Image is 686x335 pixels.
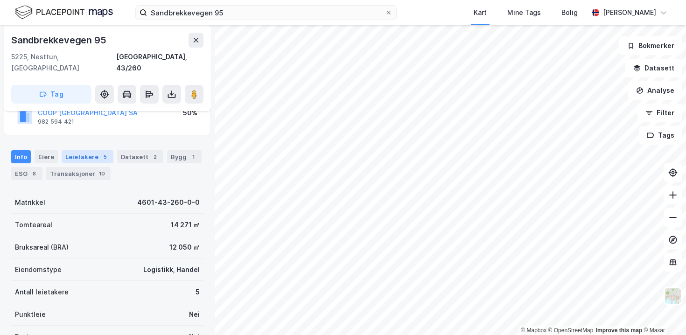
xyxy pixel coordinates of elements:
div: 5 [100,152,110,161]
div: 5225, Nesttun, [GEOGRAPHIC_DATA] [11,51,116,74]
button: Filter [637,104,682,122]
div: 1 [189,152,198,161]
a: OpenStreetMap [548,327,594,334]
img: Z [664,287,682,305]
div: Logistikk, Handel [143,264,200,275]
div: 12 050 ㎡ [169,242,200,253]
div: Bruksareal (BRA) [15,242,69,253]
button: Tags [639,126,682,145]
div: Datasett [117,150,163,163]
div: Nei [189,309,200,320]
div: Punktleie [15,309,46,320]
div: 2 [150,152,160,161]
div: 5 [196,286,200,298]
button: Analyse [628,81,682,100]
button: Tag [11,85,91,104]
div: Matrikkel [15,197,45,208]
div: 8 [29,169,39,178]
div: Sandbrekkevegen 95 [11,33,108,48]
div: 50% [183,107,197,119]
div: Leietakere [62,150,113,163]
div: 14 271 ㎡ [171,219,200,230]
div: [GEOGRAPHIC_DATA], 43/260 [116,51,203,74]
div: Eiendomstype [15,264,62,275]
div: Bygg [167,150,202,163]
div: ESG [11,167,42,180]
a: Improve this map [596,327,642,334]
div: Kart [474,7,487,18]
iframe: Chat Widget [639,290,686,335]
div: 4601-43-260-0-0 [137,197,200,208]
div: 982 594 421 [38,118,74,126]
button: Datasett [625,59,682,77]
div: Mine Tags [507,7,541,18]
div: [PERSON_NAME] [603,7,656,18]
div: Eiere [35,150,58,163]
div: Transaksjoner [46,167,111,180]
input: Søk på adresse, matrikkel, gårdeiere, leietakere eller personer [147,6,385,20]
div: Tomteareal [15,219,52,230]
button: Bokmerker [619,36,682,55]
a: Mapbox [521,327,546,334]
img: logo.f888ab2527a4732fd821a326f86c7f29.svg [15,4,113,21]
div: Antall leietakere [15,286,69,298]
div: Bolig [561,7,578,18]
div: Kontrollprogram for chat [639,290,686,335]
div: Info [11,150,31,163]
div: 10 [97,169,107,178]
